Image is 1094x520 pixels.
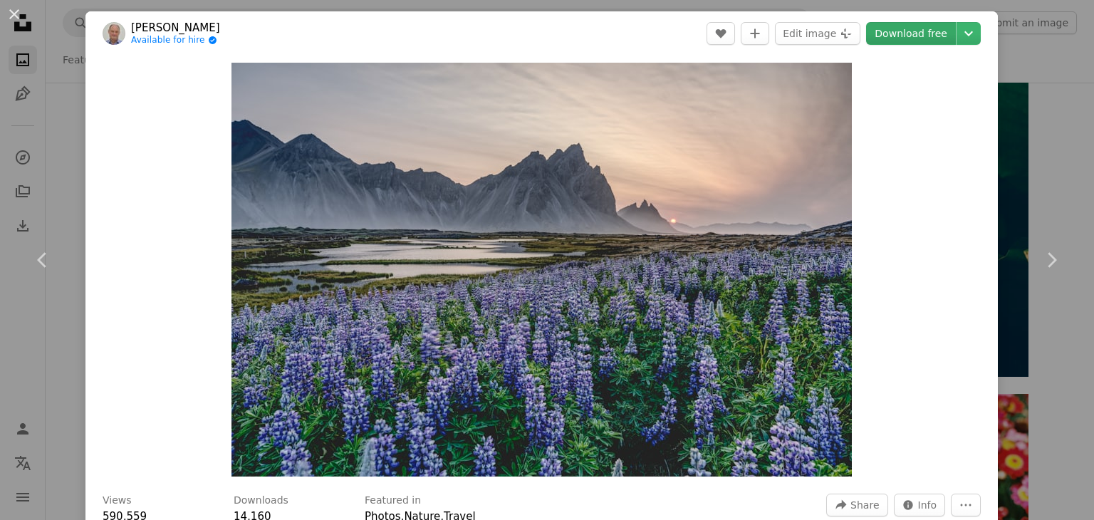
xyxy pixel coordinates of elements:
h3: Views [103,494,132,508]
button: Add to Collection [741,22,769,45]
img: Purple flowers bloom before majestic mountains. [231,63,852,477]
button: Like [707,22,735,45]
a: Download free [866,22,956,45]
button: Edit image [775,22,860,45]
a: Available for hire [131,35,220,46]
a: [PERSON_NAME] [131,21,220,35]
button: Stats about this image [894,494,946,516]
button: More Actions [951,494,981,516]
a: Next [1009,192,1094,328]
img: Go to Colin Watts's profile [103,22,125,45]
button: Choose download size [957,22,981,45]
h3: Featured in [365,494,421,508]
button: Share this image [826,494,887,516]
span: Info [918,494,937,516]
span: Share [850,494,879,516]
button: Zoom in on this image [231,63,852,477]
h3: Downloads [234,494,288,508]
